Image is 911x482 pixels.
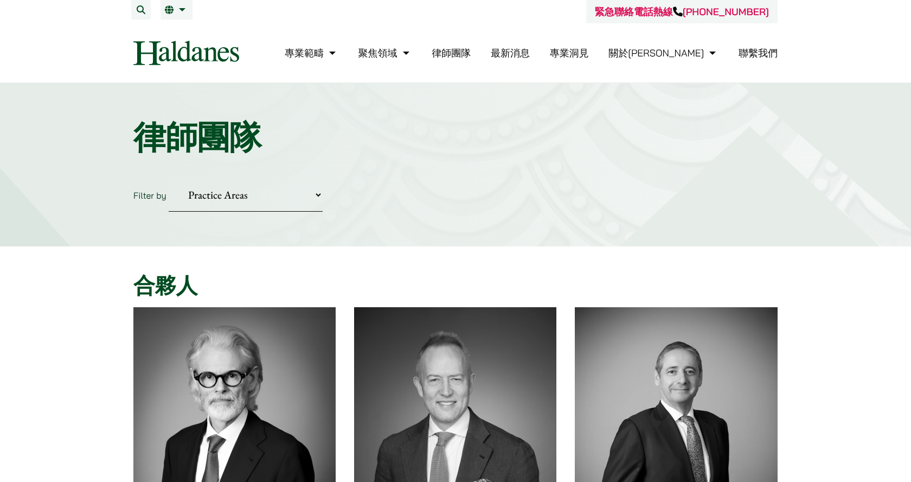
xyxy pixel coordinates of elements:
h2: 合夥人 [133,272,778,299]
a: 聚焦領域 [358,47,412,59]
label: Filter by [133,190,166,201]
a: 關於何敦 [608,47,718,59]
a: 專業洞見 [550,47,589,59]
a: 繁 [165,5,188,14]
a: 專業範疇 [285,47,338,59]
a: 律師團隊 [432,47,471,59]
a: 緊急聯絡電話熱線[PHONE_NUMBER] [595,5,769,18]
a: 聯繫我們 [739,47,778,59]
h1: 律師團隊 [133,118,778,157]
img: Logo of Haldanes [133,41,239,65]
a: 最新消息 [491,47,530,59]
